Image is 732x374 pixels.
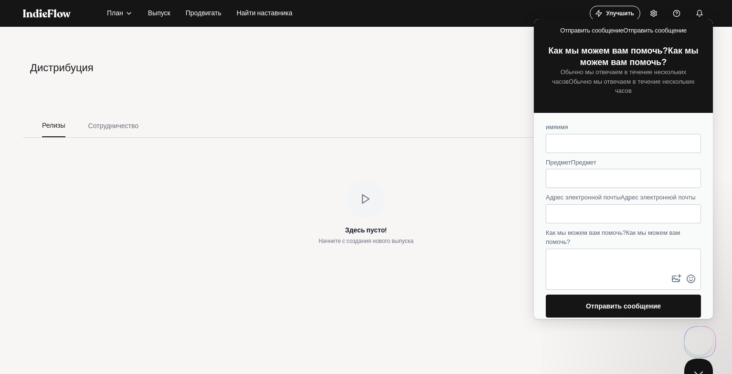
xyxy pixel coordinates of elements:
span: Выпуск [148,9,170,18]
img: indieflow-logo-white.svg [23,9,71,18]
span: Дистрибуция [30,62,94,74]
div: Сотрудничество [88,121,138,131]
div: Релизы [42,114,65,137]
div: Здесь пусто! [345,226,387,235]
iframe: Help Scout Beacon - Онлайн-чат, Контактная форма и База знаний [534,19,713,319]
button: Улучшить [590,6,640,21]
button: Выпуск [142,6,176,21]
span: Продвигать [186,9,222,18]
button: Найти наставника [231,6,298,21]
span: План [107,9,123,18]
span: Найти наставника [236,9,292,18]
div: Начните с создания нового выпуска [318,237,414,245]
button: Продвигать [180,6,227,21]
button: План [101,6,138,21]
